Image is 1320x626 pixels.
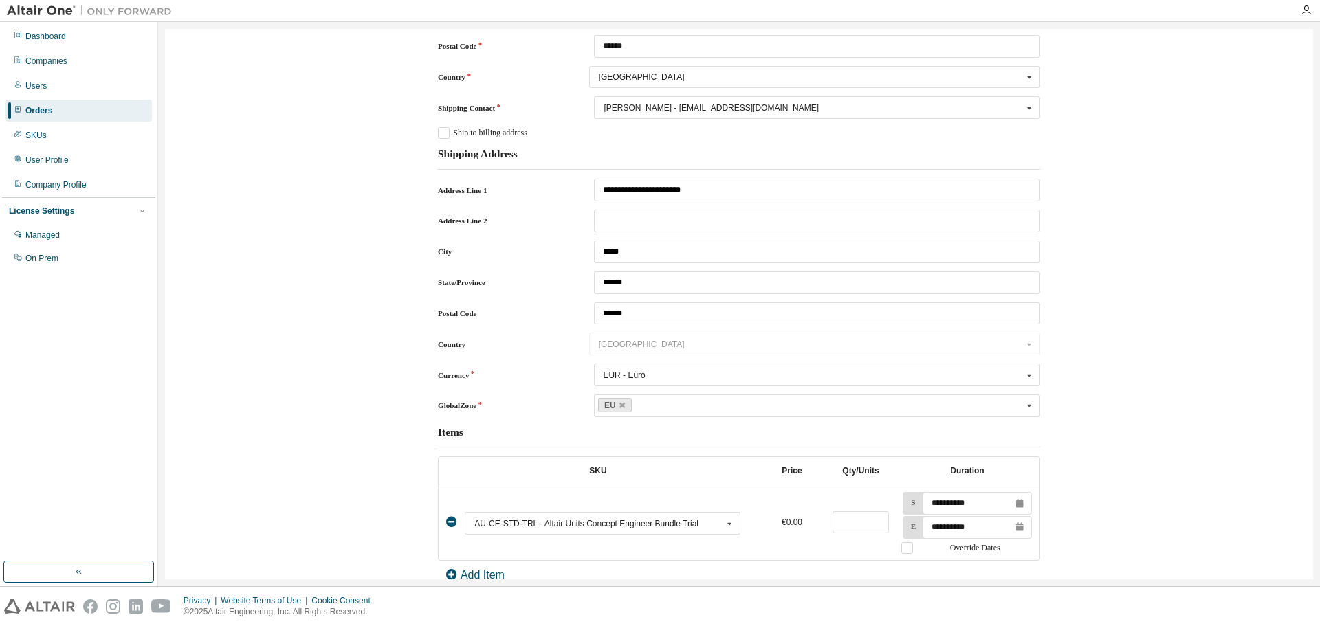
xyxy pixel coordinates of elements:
[903,497,918,508] label: S
[25,56,67,67] div: Companies
[438,246,571,257] label: City
[594,96,1040,119] div: Shipping Contact
[438,400,571,411] label: GlobalZone
[439,457,758,484] th: SKU
[826,457,895,484] th: Qty/Units
[438,41,571,52] label: Postal Code
[895,457,1039,484] th: Duration
[758,457,826,484] th: Price
[4,599,75,614] img: altair_logo.svg
[106,599,120,614] img: instagram.svg
[438,277,571,288] label: State/Province
[598,398,632,412] a: EU
[438,308,571,319] label: Postal Code
[903,521,918,532] label: E
[603,371,645,379] div: EUR - Euro
[184,606,379,618] p: © 2025 Altair Engineering, Inc. All Rights Reserved.
[438,425,463,439] h3: Items
[25,130,47,141] div: SKUs
[438,215,571,226] label: Address Line 2
[25,253,58,264] div: On Prem
[438,185,571,196] label: Address Line 1
[311,595,378,606] div: Cookie Consent
[438,370,571,381] label: Currency
[589,66,1040,89] div: Country
[9,205,74,216] div: License Settings
[438,339,566,350] label: Country
[474,519,723,528] div: AU-CE-STD-TRL - Altair Units Concept Engineer Bundle Trial
[604,104,1022,112] div: [PERSON_NAME] - [EMAIL_ADDRESS][DOMAIN_NAME]
[438,147,518,161] h3: Shipping Address
[25,31,66,42] div: Dashboard
[129,599,143,614] img: linkedin.svg
[594,394,1040,417] div: GlobalZone
[901,542,1033,554] label: Override Dates
[758,484,826,561] td: €0.00
[221,595,311,606] div: Website Terms of Use
[445,569,505,581] a: Add Item
[25,105,52,116] div: Orders
[25,155,69,166] div: User Profile
[7,4,179,18] img: Altair One
[438,71,566,82] label: Country
[25,179,87,190] div: Company Profile
[151,599,171,614] img: youtube.svg
[594,364,1040,386] div: Currency
[438,102,571,113] label: Shipping Contact
[438,127,527,139] label: Ship to billing address
[599,73,1023,81] div: [GEOGRAPHIC_DATA]
[184,595,221,606] div: Privacy
[25,80,47,91] div: Users
[594,35,1040,58] input: Postal Code
[83,599,98,614] img: facebook.svg
[25,230,60,241] div: Managed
